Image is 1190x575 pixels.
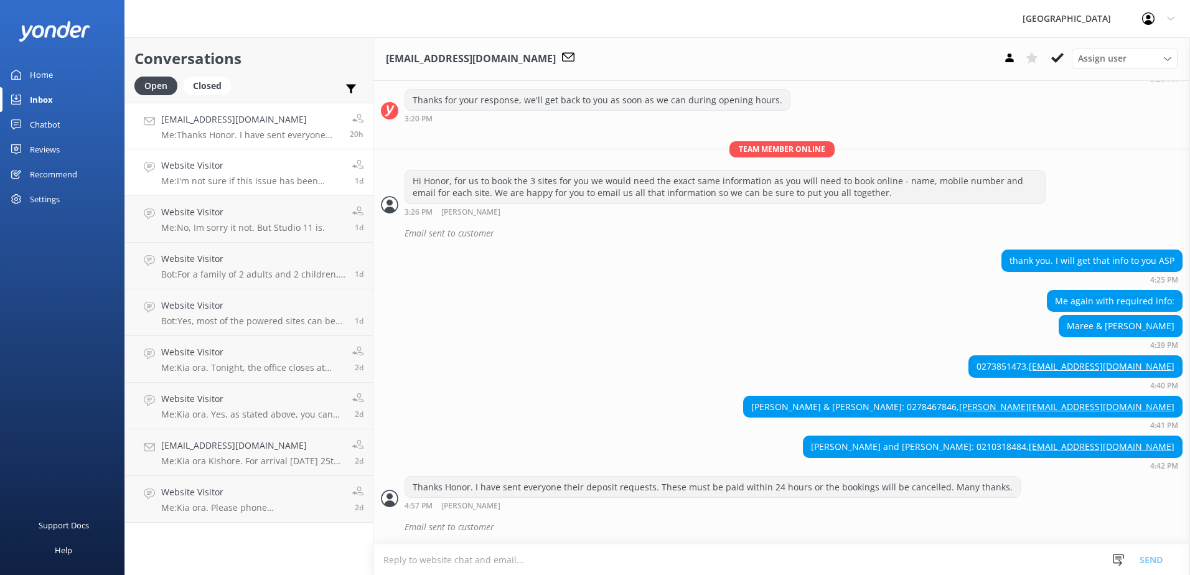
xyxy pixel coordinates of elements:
div: Aug 31 2025 04:39pm (UTC +12:00) Pacific/Auckland [1059,340,1183,349]
a: [PERSON_NAME][EMAIL_ADDRESS][DOMAIN_NAME] [959,401,1174,413]
strong: 4:40 PM [1150,382,1178,390]
a: Open [134,78,184,92]
a: Closed [184,78,237,92]
h2: Conversations [134,47,363,70]
strong: 3:20 PM [405,115,433,123]
div: Email sent to customer [405,223,1183,244]
h4: Website Visitor [161,345,343,359]
p: Me: Kia ora. Yes, as stated above, you can check in any time after 11am for a camping site and yo... [161,409,343,420]
div: 2025-08-31T03:30:22.780 [381,223,1183,244]
a: [EMAIL_ADDRESS][DOMAIN_NAME] [1029,360,1174,372]
div: Hi Honor, for us to book the 3 sites for you we would need the exact same information as you will... [405,171,1045,203]
div: Me again with required info: [1047,291,1182,312]
span: [PERSON_NAME] [441,208,500,217]
strong: 3:26 PM [405,208,433,217]
div: Aug 31 2025 04:41pm (UTC +12:00) Pacific/Auckland [743,421,1183,429]
div: Email sent to customer [405,517,1183,538]
h3: [EMAIL_ADDRESS][DOMAIN_NAME] [386,51,556,67]
p: Me: Thanks Honor. I have sent everyone their deposit requests. These must be paid within 24 hours... [161,129,340,141]
div: [PERSON_NAME] and [PERSON_NAME]: 0210318484, [803,436,1182,457]
span: Aug 31 2025 04:57pm (UTC +12:00) Pacific/Auckland [350,129,363,139]
div: Home [30,62,53,87]
strong: 4:42 PM [1150,462,1178,470]
p: Me: No, Im sorry it not. But Studio 11 is. [161,222,325,233]
img: yonder-white-logo.png [19,21,90,42]
div: Settings [30,187,60,212]
div: Reviews [30,137,60,162]
strong: 3:20 PM [1150,75,1178,83]
h4: [EMAIL_ADDRESS][DOMAIN_NAME] [161,439,343,452]
div: Assign User [1072,49,1178,68]
a: Website VisitorMe:No, Im sorry it not. But Studio 11 is.1d [125,196,373,243]
p: Me: I'm not sure if this issue has been resolved for you or not. If not, could you please give us... [161,175,343,187]
div: Closed [184,77,231,95]
span: Team member online [729,141,835,157]
div: Open [134,77,177,95]
p: Me: Kia ora. Tonight, the office closes at 8:00pm - feel free to give us a call on [PHONE_NUMBER]... [161,362,343,373]
p: Me: Kia ora Kishore. For arrival [DATE] 25th and departure [DATE], the only units we have availab... [161,456,343,467]
strong: 4:57 PM [405,502,433,510]
div: Support Docs [39,513,89,538]
div: Aug 31 2025 04:42pm (UTC +12:00) Pacific/Auckland [803,461,1183,470]
a: [EMAIL_ADDRESS][DOMAIN_NAME]Me:Thanks Honor. I have sent everyone their deposit requests. These m... [125,103,373,149]
div: Thanks Honor. I have sent everyone their deposit requests. These must be paid within 24 hours or ... [405,477,1020,498]
div: [PERSON_NAME] & [PERSON_NAME]: 0278467846, [744,396,1182,418]
span: Aug 29 2025 07:30pm (UTC +12:00) Pacific/Auckland [355,409,363,419]
div: 2025-08-31T05:01:20.037 [381,517,1183,538]
div: Aug 31 2025 04:40pm (UTC +12:00) Pacific/Auckland [968,381,1183,390]
strong: 4:25 PM [1150,276,1178,284]
h4: Website Visitor [161,392,343,406]
a: Website VisitorMe:I'm not sure if this issue has been resolved for you or not. If not, could you ... [125,149,373,196]
div: 0273851473, [969,356,1182,377]
span: Aug 29 2025 02:39pm (UTC +12:00) Pacific/Auckland [355,456,363,466]
a: Website VisitorBot:Yes, most of the powered sites can be used for tents, as well as campervans an... [125,289,373,336]
h4: Website Visitor [161,159,343,172]
a: Website VisitorMe:Kia ora. Please phone [PHONE_NUMBER] or email [EMAIL_ADDRESS][DOMAIN_NAME] with... [125,476,373,523]
a: Website VisitorBot:For a family of 2 adults and 2 children, you might consider the following opti... [125,243,373,289]
div: Inbox [30,87,53,112]
span: Aug 31 2025 10:01am (UTC +12:00) Pacific/Auckland [355,316,363,326]
h4: Website Visitor [161,205,325,219]
div: Help [55,538,72,563]
div: Aug 31 2025 03:26pm (UTC +12:00) Pacific/Auckland [405,207,1046,217]
h4: Website Visitor [161,485,343,499]
div: Chatbot [30,112,60,137]
span: Aug 29 2025 02:23pm (UTC +12:00) Pacific/Auckland [355,502,363,513]
div: Aug 31 2025 03:20pm (UTC +12:00) Pacific/Auckland [405,114,790,123]
span: Aug 29 2025 07:31pm (UTC +12:00) Pacific/Auckland [355,362,363,373]
h4: Website Visitor [161,299,345,312]
div: Recommend [30,162,77,187]
div: Thanks for your response, we'll get back to you as soon as we can during opening hours. [405,90,790,111]
div: thank you. I will get that info to you ASP [1002,250,1182,271]
strong: 4:39 PM [1150,342,1178,349]
span: Aug 31 2025 11:57am (UTC +12:00) Pacific/Auckland [355,222,363,233]
span: [PERSON_NAME] [441,502,500,510]
h4: [EMAIL_ADDRESS][DOMAIN_NAME] [161,113,340,126]
div: Maree & [PERSON_NAME] [1059,316,1182,337]
a: [EMAIL_ADDRESS][DOMAIN_NAME]Me:Kia ora Kishore. For arrival [DATE] 25th and departure [DATE], the... [125,429,373,476]
p: Bot: Yes, most of the powered sites can be used for tents, as well as campervans and caravans. [161,316,345,327]
strong: 4:41 PM [1150,422,1178,429]
h4: Website Visitor [161,252,345,266]
div: Aug 31 2025 04:57pm (UTC +12:00) Pacific/Auckland [405,501,1021,510]
p: Me: Kia ora. Please phone [PHONE_NUMBER] or email [EMAIL_ADDRESS][DOMAIN_NAME] with your booking ... [161,502,343,513]
a: [EMAIL_ADDRESS][DOMAIN_NAME] [1029,441,1174,452]
span: Assign user [1078,52,1127,65]
a: Website VisitorMe:Kia ora. Tonight, the office closes at 8:00pm - feel free to give us a call on ... [125,336,373,383]
a: Website VisitorMe:Kia ora. Yes, as stated above, you can check in any time after 11am for a campi... [125,383,373,429]
span: Aug 31 2025 11:59am (UTC +12:00) Pacific/Auckland [355,175,363,186]
p: Bot: For a family of 2 adults and 2 children, you might consider the following options: - **Park ... [161,269,345,280]
div: Aug 31 2025 04:25pm (UTC +12:00) Pacific/Auckland [1001,275,1183,284]
span: Aug 31 2025 10:46am (UTC +12:00) Pacific/Auckland [355,269,363,279]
